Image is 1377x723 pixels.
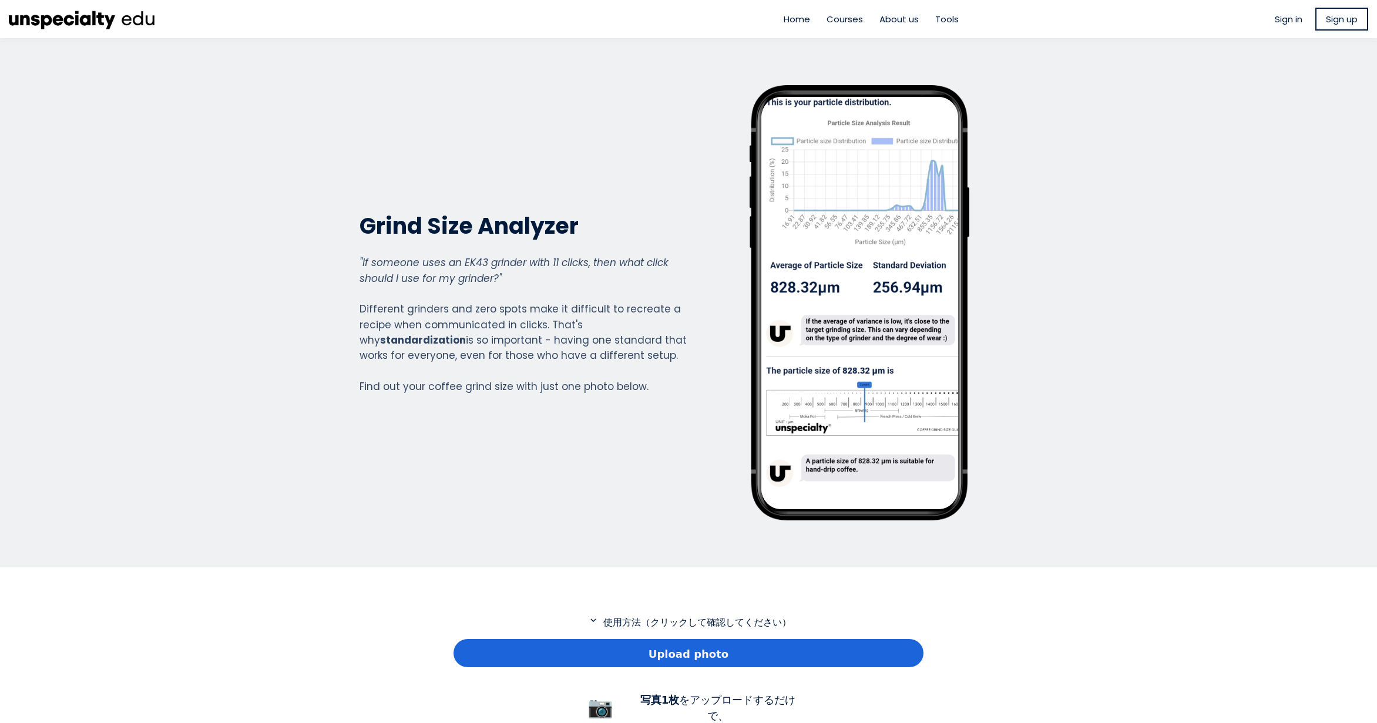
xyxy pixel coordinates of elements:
[360,255,687,394] div: Different grinders and zero spots make it difficult to recreate a recipe when communicated in cli...
[454,615,923,630] p: 使用方法（クリックして確認してください）
[586,615,600,626] mat-icon: expand_more
[827,12,863,26] a: Courses
[1275,12,1302,26] a: Sign in
[360,255,669,285] em: "If someone uses an EK43 grinder with 11 clicks, then what click should I use for my grinder?"
[784,12,810,26] a: Home
[649,646,728,662] span: Upload photo
[9,6,156,32] img: ec8cb47d53a36d742fcbd71bcb90b6e6.png
[935,12,959,26] a: Tools
[640,694,680,706] b: 写真1枚
[1315,8,1368,31] a: Sign up
[380,333,466,347] strong: standardization
[360,211,687,240] h2: Grind Size Analyzer
[879,12,919,26] a: About us
[1326,12,1358,26] span: Sign up
[587,695,613,719] span: 📷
